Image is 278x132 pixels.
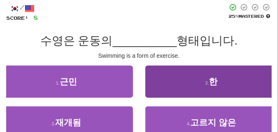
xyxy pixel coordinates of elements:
div: / [6,3,38,14]
div: Mastered [227,13,272,19]
span: 한 [209,77,218,86]
span: 재개됨 [55,118,81,127]
small: 3 . [51,121,55,126]
span: __________ [113,34,177,47]
small: 1 . [56,80,60,85]
div: Swimming is a form of exercise. [6,52,272,60]
small: 4 . [187,121,191,126]
span: 수영은 운동의 [40,34,113,47]
span: 고르지 않은 [191,118,236,127]
span: 형태입니다. [177,34,238,47]
span: Score: [6,15,28,21]
span: 25 % [229,14,239,19]
span: 근민 [60,77,77,86]
small: 2 . [206,80,209,85]
span: 8 [33,14,38,21]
